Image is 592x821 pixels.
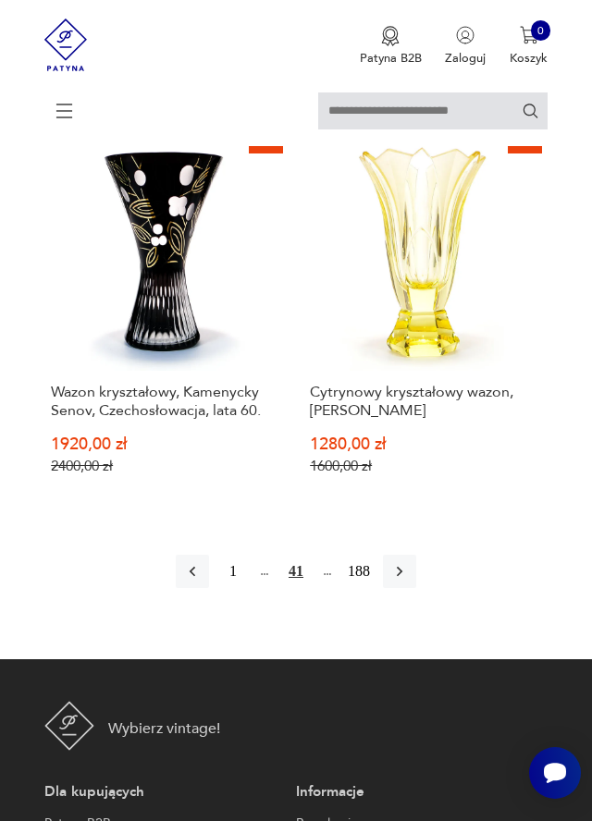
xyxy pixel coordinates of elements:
a: Ikona medaluPatyna B2B [360,26,422,67]
button: 0Koszyk [510,26,548,67]
p: Koszyk [510,50,548,67]
h3: Wazon kryształowy, Kamenycky Senov, Czechosłowacja, lata 60. [51,383,282,420]
p: Zaloguj [445,50,486,67]
a: SaleCytrynowy kryształowy wazon, R. Hlouszek, MoserCytrynowy kryształowy wazon, [PERSON_NAME]1280... [303,127,548,503]
img: Patyna - sklep z meblami i dekoracjami vintage [44,701,94,751]
p: 1280,00 zł [310,438,541,452]
p: Dla kupujących [44,781,289,803]
img: Ikona koszyka [520,26,538,44]
a: SaleWazon kryształowy, Kamenycky Senov, Czechosłowacja, lata 60.Wazon kryształowy, Kamenycky Seno... [44,127,289,503]
iframe: Smartsupp widget button [529,747,581,799]
button: 188 [342,555,376,588]
button: Szukaj [522,102,539,119]
p: Wybierz vintage! [108,717,220,740]
p: 2400,00 zł [51,460,282,474]
div: 0 [531,20,551,41]
p: Patyna B2B [360,50,422,67]
p: Informacje [296,781,540,803]
button: Patyna B2B [360,26,422,67]
img: Ikona medalu [381,26,400,46]
button: 1 [216,555,250,588]
button: 41 [279,555,313,588]
p: 1920,00 zł [51,438,282,452]
img: Ikonka użytkownika [456,26,475,44]
button: Zaloguj [445,26,486,67]
p: 1600,00 zł [310,460,541,474]
h3: Cytrynowy kryształowy wazon, [PERSON_NAME] [310,383,541,420]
